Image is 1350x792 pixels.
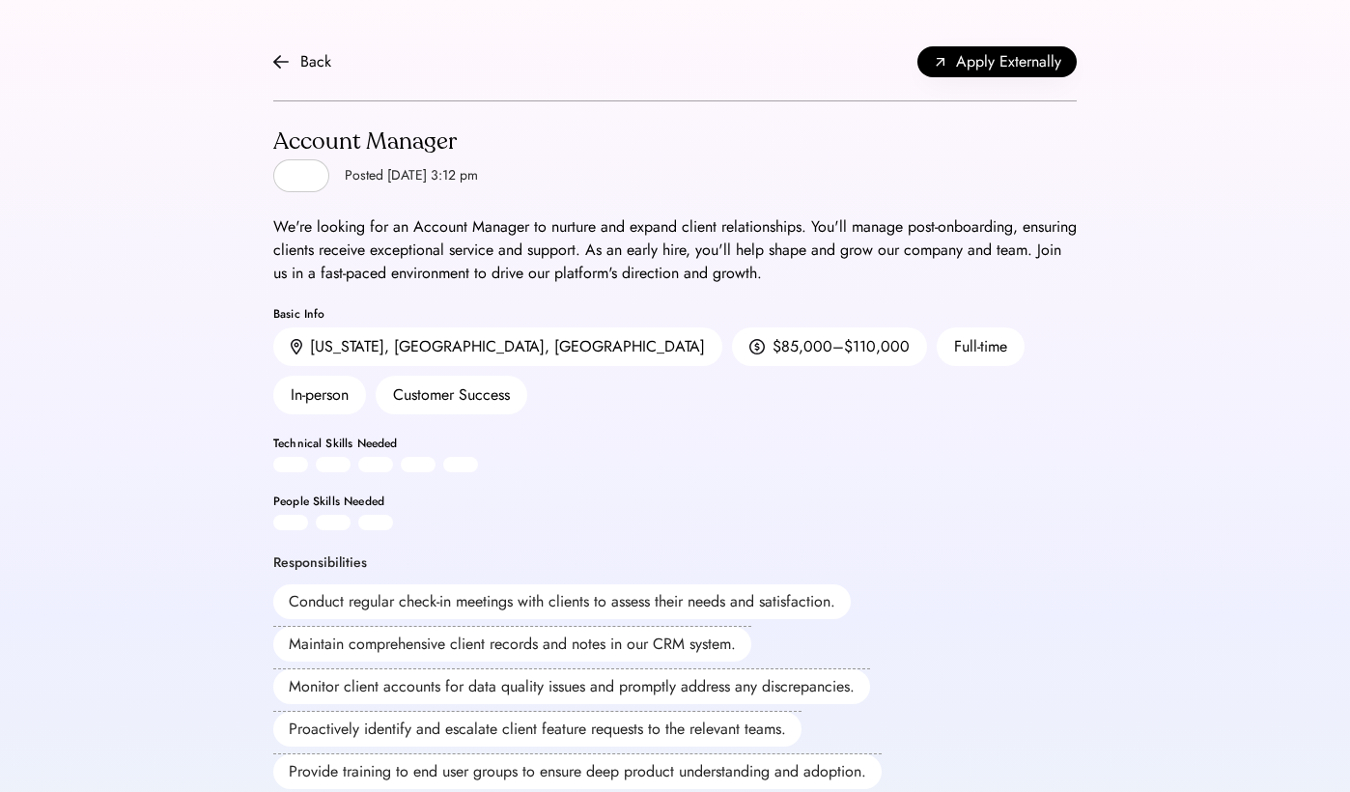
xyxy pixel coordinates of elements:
[773,335,910,358] div: $85,000–$110,000
[273,553,367,573] div: Responsibilities
[273,712,802,747] div: Proactively identify and escalate client feature requests to the relevant teams.
[956,50,1061,73] span: Apply Externally
[286,164,309,187] img: yH5BAEAAAAALAAAAAABAAEAAAIBRAA7
[273,376,366,414] div: In-person
[300,50,331,73] div: Back
[310,335,705,358] div: [US_STATE], [GEOGRAPHIC_DATA], [GEOGRAPHIC_DATA]
[273,669,870,704] div: Monitor client accounts for data quality issues and promptly address any discrepancies.
[273,127,478,157] div: Account Manager
[291,339,302,355] img: location.svg
[273,584,851,619] div: Conduct regular check-in meetings with clients to assess their needs and satisfaction.
[749,338,765,355] img: money.svg
[937,327,1025,366] div: Full-time
[273,754,882,789] div: Provide training to end user groups to ensure deep product understanding and adoption.
[917,46,1077,77] button: Apply Externally
[273,54,289,70] img: arrow-back.svg
[376,376,527,414] div: Customer Success
[273,627,751,662] div: Maintain comprehensive client records and notes in our CRM system.
[273,308,1077,320] div: Basic Info
[273,495,1077,507] div: People Skills Needed
[273,215,1077,285] div: We're looking for an Account Manager to nurture and expand client relationships. You'll manage po...
[273,438,1077,449] div: Technical Skills Needed
[345,166,478,185] div: Posted [DATE] 3:12 pm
